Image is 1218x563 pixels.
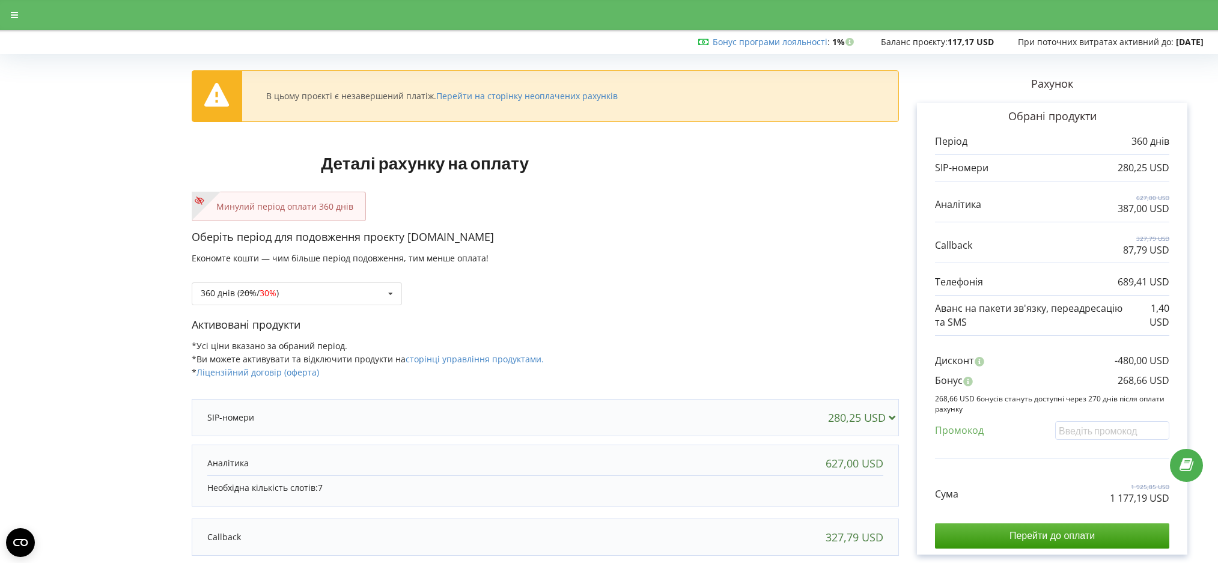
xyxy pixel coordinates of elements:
p: 689,41 USD [1118,275,1169,289]
input: Перейти до оплати [935,523,1169,549]
p: Промокод [935,424,984,437]
a: Бонус програми лояльності [713,36,827,47]
p: Обрані продукти [935,109,1169,124]
p: Дисконт [935,354,974,368]
p: 280,25 USD [1118,161,1169,175]
p: Аналітика [935,198,981,212]
div: В цьому проєкті є незавершений платіж. [266,91,618,102]
span: : [713,36,830,47]
span: 7 [318,482,323,493]
span: Економте кошти — чим більше період подовження, тим менше оплата! [192,252,489,264]
span: 30% [260,287,276,299]
p: 268,66 USD [1118,374,1169,388]
p: 268,66 USD бонусів стануть доступні через 270 днів після оплати рахунку [935,394,1169,414]
span: *Ви можете активувати та відключити продукти на [192,353,544,365]
p: 327,79 USD [1123,234,1169,243]
p: Callback [207,531,241,543]
p: -480,00 USD [1115,354,1169,368]
p: SIP-номери [935,161,988,175]
p: 1 925,85 USD [1110,482,1169,491]
strong: 1% [832,36,857,47]
p: 1 177,19 USD [1110,491,1169,505]
h1: Деталі рахунку на оплату [192,134,659,192]
p: Необхідна кількість слотів: [207,482,883,494]
a: Ліцензійний договір (оферта) [196,367,319,378]
p: Рахунок [899,76,1205,92]
span: При поточних витратах активний до: [1018,36,1174,47]
p: Активовані продукти [192,317,899,333]
s: 20% [240,287,257,299]
a: сторінці управління продуктами. [406,353,544,365]
input: Введіть промокод [1055,421,1169,440]
p: 1,40 USD [1133,302,1169,329]
p: 87,79 USD [1123,243,1169,257]
p: SIP-номери [207,412,254,424]
p: Минулий період оплати 360 днів [204,201,353,213]
p: Оберіть період для подовження проєкту [DOMAIN_NAME] [192,230,899,245]
p: Бонус [935,374,963,388]
div: 280,25 USD [828,412,901,424]
strong: 117,17 USD [948,36,994,47]
div: 327,79 USD [826,531,883,543]
div: 360 днів ( / ) [201,289,279,297]
p: Callback [935,239,972,252]
p: 627,00 USD [1118,193,1169,202]
span: Баланс проєкту: [881,36,948,47]
a: Перейти на сторінку неоплачених рахунків [436,90,618,102]
strong: [DATE] [1176,36,1204,47]
div: 627,00 USD [826,457,883,469]
p: Аванс на пакети зв'язку, переадресацію та SMS [935,302,1133,329]
p: Період [935,135,967,148]
span: *Усі ціни вказано за обраний період. [192,340,347,351]
p: Аналітика [207,457,249,469]
p: Телефонія [935,275,983,289]
p: Сума [935,487,958,501]
p: 387,00 USD [1118,202,1169,216]
button: Open CMP widget [6,528,35,557]
p: 360 днів [1131,135,1169,148]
